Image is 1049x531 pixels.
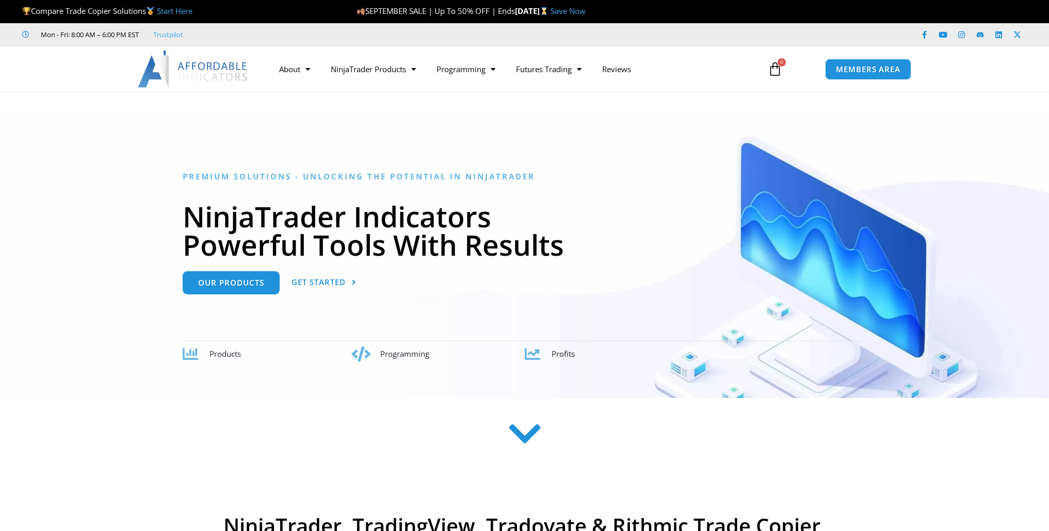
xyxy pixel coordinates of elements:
[269,57,756,81] nav: Menu
[426,57,506,81] a: Programming
[357,7,365,15] img: 🍂
[153,28,183,41] a: Trustpilot
[515,6,551,16] strong: [DATE]
[38,28,139,41] span: Mon - Fri: 8:00 AM – 6:00 PM EST
[23,7,30,15] img: 🏆
[22,6,192,16] span: Compare Trade Copier Solutions
[183,271,280,294] a: Our Products
[183,202,866,259] h1: NinjaTrader Indicators Powerful Tools With Results
[357,6,515,16] span: SEPTEMBER SALE | Up To 50% OFF | Ends
[592,57,641,81] a: Reviews
[752,54,798,84] a: 0
[269,57,320,81] a: About
[380,349,429,359] span: Programming
[183,172,866,181] h6: Premium Solutions - Unlocking the Potential in NinjaTrader
[292,278,346,286] span: Get Started
[320,57,426,81] a: NinjaTrader Products
[138,51,249,88] img: LogoAI | Affordable Indicators – NinjaTrader
[551,6,586,16] a: Save Now
[552,349,575,359] span: Profits
[506,57,592,81] a: Futures Trading
[778,58,786,67] span: 0
[825,59,911,80] a: MEMBERS AREA
[540,7,548,15] img: ⌛
[292,271,357,294] a: Get Started
[836,65,900,73] span: MEMBERS AREA
[157,6,192,16] a: Start Here
[147,7,154,15] img: 🥇
[209,349,241,359] span: Products
[198,279,264,287] span: Our Products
